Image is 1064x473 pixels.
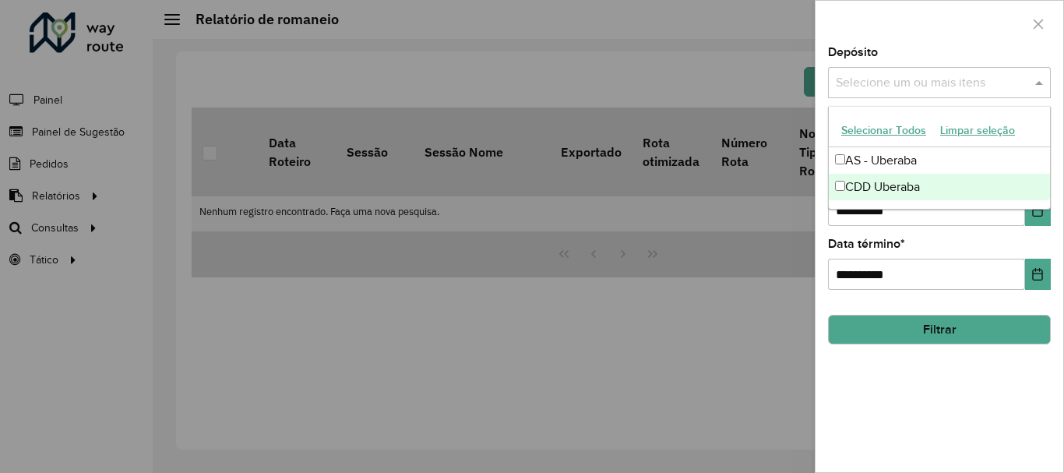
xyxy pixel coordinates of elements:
[828,315,1051,344] button: Filtrar
[828,43,878,62] label: Depósito
[1025,195,1051,226] button: Choose Date
[829,174,1050,200] div: CDD Uberaba
[834,118,933,143] button: Selecionar Todos
[828,235,905,253] label: Data término
[829,147,1050,174] div: AS - Uberaba
[1025,259,1051,290] button: Choose Date
[933,118,1022,143] button: Limpar seleção
[828,106,1051,210] ng-dropdown-panel: Options list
